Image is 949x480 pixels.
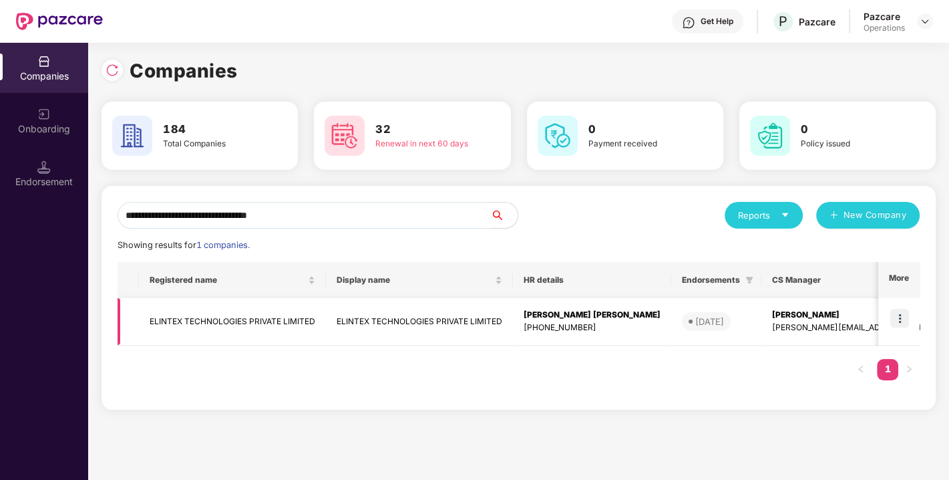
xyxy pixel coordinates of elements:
[112,116,152,156] img: svg+xml;base64,PHN2ZyB4bWxucz0iaHR0cDovL3d3dy53My5vcmcvMjAwMC9zdmciIHdpZHRoPSI2MCIgaGVpZ2h0PSI2MC...
[750,116,790,156] img: svg+xml;base64,PHN2ZyB4bWxucz0iaHR0cDovL3d3dy53My5vcmcvMjAwMC9zdmciIHdpZHRoPSI2MCIgaGVpZ2h0PSI2MC...
[878,262,920,298] th: More
[682,16,695,29] img: svg+xml;base64,PHN2ZyBpZD0iSGVscC0zMngzMiIgeG1sbnM9Imh0dHA6Ly93d3cudzMub3JnLzIwMDAvc3ZnIiB3aWR0aD...
[781,211,789,219] span: caret-down
[163,138,260,150] div: Total Companies
[695,315,724,328] div: [DATE]
[877,359,898,380] li: 1
[857,365,865,373] span: left
[490,202,518,229] button: search
[118,240,250,250] span: Showing results for
[337,275,492,285] span: Display name
[150,275,305,285] span: Registered name
[524,309,660,322] div: [PERSON_NAME] [PERSON_NAME]
[799,15,835,28] div: Pazcare
[375,121,473,138] h3: 32
[745,276,753,284] span: filter
[139,262,326,298] th: Registered name
[513,262,671,298] th: HR details
[801,138,898,150] div: Policy issued
[37,160,51,174] img: svg+xml;base64,PHN2ZyB3aWR0aD0iMTQuNSIgaGVpZ2h0PSIxNC41IiB2aWV3Qm94PSIwIDAgMTYgMTYiIGZpbGw9Im5vbm...
[16,13,103,30] img: New Pazcare Logo
[538,116,578,156] img: svg+xml;base64,PHN2ZyB4bWxucz0iaHR0cDovL3d3dy53My5vcmcvMjAwMC9zdmciIHdpZHRoPSI2MCIgaGVpZ2h0PSI2MC...
[139,298,326,346] td: ELINTEX TECHNOLOGIES PRIVATE LIMITED
[801,121,898,138] h3: 0
[326,298,513,346] td: ELINTEX TECHNOLOGIES PRIVATE LIMITED
[898,359,920,380] li: Next Page
[738,209,789,222] div: Reports
[843,209,907,222] span: New Company
[588,121,686,138] h3: 0
[37,55,51,68] img: svg+xml;base64,PHN2ZyBpZD0iQ29tcGFuaWVzIiB4bWxucz0iaHR0cDovL3d3dy53My5vcmcvMjAwMC9zdmciIHdpZHRoPS...
[905,365,913,373] span: right
[898,359,920,380] button: right
[130,56,238,86] h1: Companies
[524,322,660,334] div: [PHONE_NUMBER]
[37,108,51,121] img: svg+xml;base64,PHN2ZyB3aWR0aD0iMjAiIGhlaWdodD0iMjAiIHZpZXdCb3g9IjAgMCAyMCAyMCIgZmlsbD0ibm9uZSIgeG...
[890,309,909,328] img: icon
[375,138,473,150] div: Renewal in next 60 days
[682,275,740,285] span: Endorsements
[326,262,513,298] th: Display name
[864,10,905,23] div: Pazcare
[829,211,838,221] span: plus
[588,138,686,150] div: Payment received
[163,121,260,138] h3: 184
[743,272,756,288] span: filter
[850,359,872,380] li: Previous Page
[196,240,250,250] span: 1 companies.
[701,16,733,27] div: Get Help
[779,13,787,29] span: P
[850,359,872,380] button: left
[920,16,930,27] img: svg+xml;base64,PHN2ZyBpZD0iRHJvcGRvd24tMzJ4MzIiIHhtbG5zPSJodHRwOi8vd3d3LnczLm9yZy8yMDAwL3N2ZyIgd2...
[490,210,518,221] span: search
[877,359,898,379] a: 1
[864,23,905,33] div: Operations
[106,64,119,77] img: svg+xml;base64,PHN2ZyBpZD0iUmVsb2FkLTMyeDMyIiB4bWxucz0iaHR0cDovL3d3dy53My5vcmcvMjAwMC9zdmciIHdpZH...
[816,202,920,229] button: plusNew Company
[325,116,365,156] img: svg+xml;base64,PHN2ZyB4bWxucz0iaHR0cDovL3d3dy53My5vcmcvMjAwMC9zdmciIHdpZHRoPSI2MCIgaGVpZ2h0PSI2MC...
